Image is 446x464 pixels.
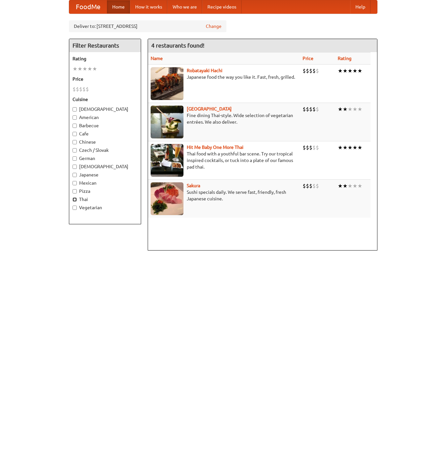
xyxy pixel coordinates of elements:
[151,42,204,49] ng-pluralize: 4 restaurants found!
[352,67,357,74] li: ★
[79,86,82,93] li: $
[312,106,316,113] li: $
[73,115,77,120] input: American
[151,144,183,177] img: babythai.jpg
[73,106,138,112] label: [DEMOGRAPHIC_DATA]
[343,144,348,151] li: ★
[151,189,298,202] p: Sushi specials daily. We serve fast, friendly, fresh Japanese cuisine.
[76,86,79,93] li: $
[73,65,77,72] li: ★
[73,139,138,145] label: Chinese
[73,206,77,210] input: Vegetarian
[306,106,309,113] li: $
[151,182,183,215] img: sakura.jpg
[151,67,183,100] img: robatayaki.jpg
[187,145,244,150] a: Hit Me Baby One More Thai
[73,76,138,82] h5: Price
[73,107,77,111] input: [DEMOGRAPHIC_DATA]
[73,155,138,162] label: German
[73,173,77,177] input: Japanese
[82,65,87,72] li: ★
[309,106,312,113] li: $
[303,182,306,190] li: $
[73,131,138,137] label: Cafe
[73,171,138,178] label: Japanese
[73,96,138,103] h5: Cuisine
[151,56,163,61] a: Name
[348,144,352,151] li: ★
[73,165,77,169] input: [DEMOGRAPHIC_DATA]
[316,182,319,190] li: $
[312,144,316,151] li: $
[187,183,200,188] a: Sakura
[316,67,319,74] li: $
[338,182,343,190] li: ★
[202,0,242,13] a: Recipe videos
[92,65,97,72] li: ★
[73,197,77,202] input: Thai
[357,106,362,113] li: ★
[338,106,343,113] li: ★
[350,0,371,13] a: Help
[357,67,362,74] li: ★
[73,196,138,203] label: Thai
[306,144,309,151] li: $
[309,144,312,151] li: $
[130,0,167,13] a: How it works
[73,86,76,93] li: $
[187,106,232,111] a: [GEOGRAPHIC_DATA]
[316,144,319,151] li: $
[303,56,313,61] a: Price
[303,144,306,151] li: $
[309,182,312,190] li: $
[87,65,92,72] li: ★
[82,86,86,93] li: $
[73,124,77,128] input: Barbecue
[352,144,357,151] li: ★
[69,39,141,52] h4: Filter Restaurants
[352,182,357,190] li: ★
[343,67,348,74] li: ★
[73,189,77,193] input: Pizza
[73,180,138,186] label: Mexican
[73,204,138,211] label: Vegetarian
[303,106,306,113] li: $
[343,106,348,113] li: ★
[73,132,77,136] input: Cafe
[73,163,138,170] label: [DEMOGRAPHIC_DATA]
[73,148,77,152] input: Czech / Slovak
[312,182,316,190] li: $
[86,86,89,93] li: $
[348,182,352,190] li: ★
[69,20,226,32] div: Deliver to: [STREET_ADDRESS]
[73,140,77,144] input: Chinese
[348,106,352,113] li: ★
[352,106,357,113] li: ★
[73,122,138,129] label: Barbecue
[187,68,223,73] a: Robatayaki Hachi
[303,67,306,74] li: $
[151,106,183,138] img: satay.jpg
[73,147,138,153] label: Czech / Slovak
[167,0,202,13] a: Who we are
[343,182,348,190] li: ★
[73,114,138,121] label: American
[357,182,362,190] li: ★
[73,188,138,194] label: Pizza
[73,156,77,161] input: German
[338,56,351,61] a: Rating
[312,67,316,74] li: $
[151,112,298,125] p: Fine dining Thai-style. Wide selection of vegetarian entrées. We also deliver.
[338,144,343,151] li: ★
[206,23,222,30] a: Change
[77,65,82,72] li: ★
[357,144,362,151] li: ★
[69,0,107,13] a: FoodMe
[73,55,138,62] h5: Rating
[309,67,312,74] li: $
[107,0,130,13] a: Home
